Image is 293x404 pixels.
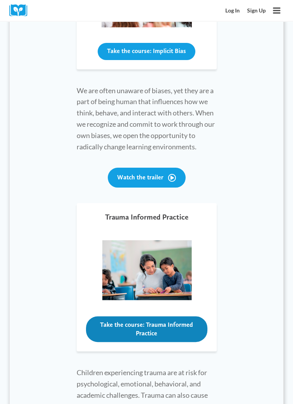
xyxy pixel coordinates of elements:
img: Cox Campus [9,4,33,16]
img: teaching_student_one-1.png [102,240,192,301]
nav: Secondary Mobile Navigation [221,4,269,17]
a: Sign Up [243,4,269,17]
a: Trauma Informed Practice Take the course: Trauma Informed Practice [77,203,217,351]
a: Log In [221,4,243,17]
h5: Trauma Informed Practice [105,213,188,221]
a: Watch the trailer [108,168,186,188]
button: Open menu [270,4,284,18]
button: Take the course: Trauma Informed Practice [86,316,207,342]
p: We are often unaware of biases, yet they are a part of being human that influences how we think, ... [77,85,217,152]
button: Take the course: Implicit Bias [98,43,195,60]
span: Watch the trailer [117,174,163,181]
